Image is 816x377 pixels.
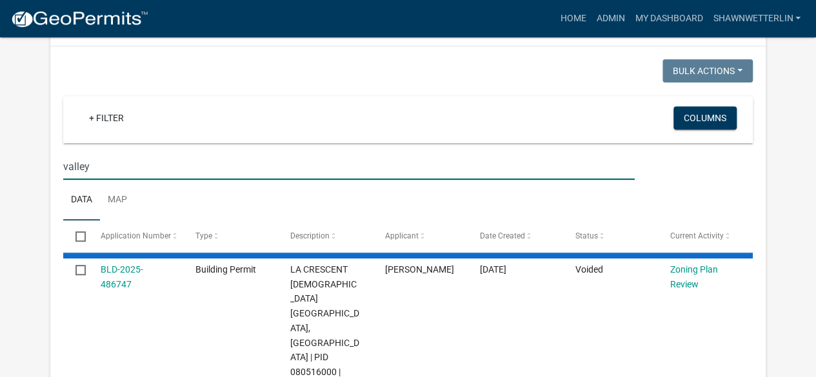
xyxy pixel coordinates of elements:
[290,231,330,240] span: Description
[670,264,717,289] a: Zoning Plan Review
[63,180,100,221] a: Data
[88,220,183,251] datatable-header-cell: Application Number
[195,231,212,240] span: Type
[673,106,737,130] button: Columns
[480,264,506,275] span: 10/01/2025
[662,59,753,82] button: Bulk Actions
[657,220,752,251] datatable-header-cell: Current Activity
[555,6,591,31] a: Home
[195,264,256,275] span: Building Permit
[562,220,657,251] datatable-header-cell: Status
[101,264,143,289] a: BLD-2025-486747
[480,231,525,240] span: Date Created
[373,220,468,251] datatable-header-cell: Applicant
[290,264,359,377] span: LA CRESCENT EVANG FREE CHURCH 1675 COUNTY 6, Houston County | PID 080516000 |
[63,153,634,180] input: Search for applications
[630,6,708,31] a: My Dashboard
[385,231,419,240] span: Applicant
[575,231,597,240] span: Status
[385,264,454,275] span: Dallas Werner
[63,220,88,251] datatable-header-cell: Select
[183,220,278,251] datatable-header-cell: Type
[101,231,171,240] span: Application Number
[670,231,723,240] span: Current Activity
[100,180,135,221] a: Map
[591,6,630,31] a: Admin
[468,220,562,251] datatable-header-cell: Date Created
[708,6,806,31] a: ShawnWetterlin
[278,220,373,251] datatable-header-cell: Description
[575,264,602,275] span: Voided
[79,106,134,130] a: + Filter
